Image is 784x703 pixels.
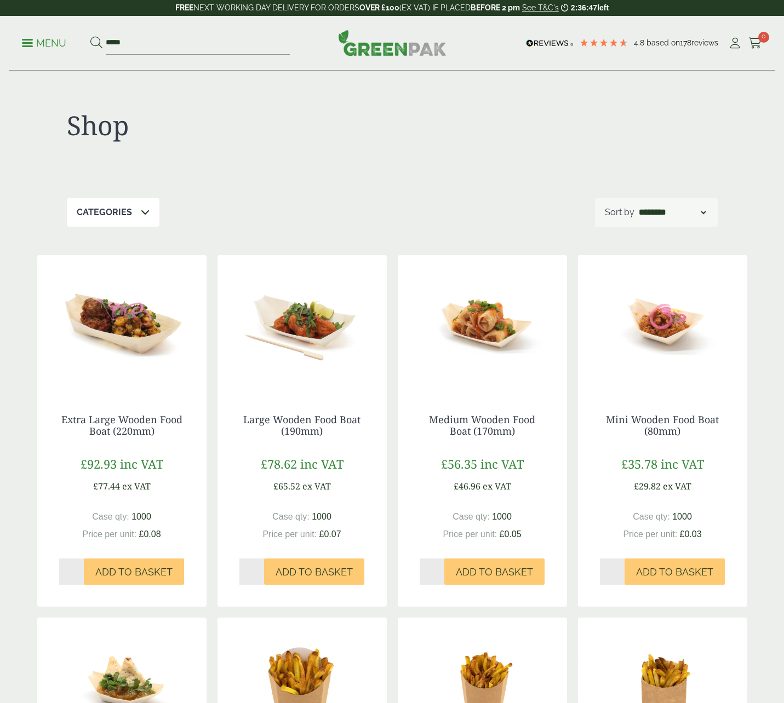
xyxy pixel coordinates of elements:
[441,456,477,472] span: £56.35
[276,566,353,578] span: Add to Basket
[454,480,480,492] span: £46.96
[92,512,129,521] span: Case qty:
[359,3,399,12] strong: OVER £100
[691,38,718,47] span: reviews
[483,480,511,492] span: ex VAT
[77,206,132,219] p: Categories
[522,3,559,12] a: See T&C's
[672,512,692,521] span: 1000
[300,456,344,472] span: inc VAT
[636,566,713,578] span: Add to Basket
[262,529,317,539] span: Price per unit:
[637,206,708,219] select: Shop order
[471,3,520,12] strong: BEFORE 2 pm
[578,255,747,392] img: Mini Wooden Boat 80mm with food contents 2920004AA
[302,480,331,492] span: ex VAT
[500,529,522,539] span: £0.05
[623,529,677,539] span: Price per unit:
[646,38,680,47] span: Based on
[625,558,725,585] button: Add to Basket
[634,38,646,47] span: 4.8
[606,413,719,438] a: Mini Wooden Food Boat (80mm)
[22,37,66,48] a: Menu
[443,529,497,539] span: Price per unit:
[175,3,193,12] strong: FREE
[37,255,207,392] img: Extra Large Wooden Boat 220mm with food contents V2 2920004AE
[120,456,163,472] span: inc VAT
[453,512,490,521] span: Case qty:
[748,35,762,51] a: 0
[633,512,670,521] span: Case qty:
[579,38,628,48] div: 4.78 Stars
[456,566,533,578] span: Add to Basket
[22,37,66,50] p: Menu
[680,529,702,539] span: £0.03
[93,480,120,492] span: £77.44
[398,255,567,392] img: Medium Wooden Boat 170mm with food contents V2 2920004AC 1
[621,456,657,472] span: £35.78
[261,456,297,472] span: £78.62
[597,3,609,12] span: left
[139,529,161,539] span: £0.08
[429,413,535,438] a: Medium Wooden Food Boat (170mm)
[338,30,447,56] img: GreenPak Supplies
[526,39,574,47] img: REVIEWS.io
[81,456,117,472] span: £92.93
[492,512,512,521] span: 1000
[748,38,762,49] i: Cart
[728,38,742,49] i: My Account
[218,255,387,392] img: Large Wooden Boat 190mm with food contents 2920004AD
[243,413,360,438] a: Large Wooden Food Boat (190mm)
[571,3,597,12] span: 2:36:47
[444,558,545,585] button: Add to Basket
[634,480,661,492] span: £29.82
[272,512,310,521] span: Case qty:
[319,529,341,539] span: £0.07
[82,529,136,539] span: Price per unit:
[84,558,184,585] button: Add to Basket
[480,456,524,472] span: inc VAT
[131,512,151,521] span: 1000
[312,512,331,521] span: 1000
[67,110,392,141] h1: Shop
[661,456,704,472] span: inc VAT
[264,558,364,585] button: Add to Basket
[61,413,182,438] a: Extra Large Wooden Food Boat (220mm)
[758,32,769,43] span: 0
[663,480,691,492] span: ex VAT
[605,206,634,219] p: Sort by
[95,566,173,578] span: Add to Basket
[122,480,151,492] span: ex VAT
[273,480,300,492] span: £65.52
[680,38,691,47] span: 178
